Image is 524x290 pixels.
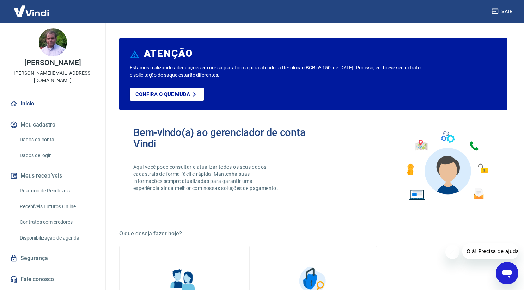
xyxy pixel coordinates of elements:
[135,91,190,98] p: Confira o que muda
[445,245,459,259] iframe: Fechar mensagem
[8,168,97,184] button: Meus recebíveis
[130,64,423,79] p: Estamos realizando adequações em nossa plataforma para atender a Resolução BCB nº 150, de [DATE]....
[119,230,507,237] h5: O que deseja fazer hoje?
[17,184,97,198] a: Relatório de Recebíveis
[17,231,97,245] a: Disponibilização de agenda
[490,5,516,18] button: Sair
[24,59,81,67] p: [PERSON_NAME]
[17,148,97,163] a: Dados de login
[133,163,279,192] p: Aqui você pode consultar e atualizar todos os seus dados cadastrais de forma fácil e rápida. Mant...
[133,127,313,149] h2: Bem-vindo(a) ao gerenciador de conta Vindi
[8,117,97,132] button: Meu cadastro
[6,69,100,84] p: [PERSON_NAME][EMAIL_ADDRESS][DOMAIN_NAME]
[144,50,193,57] h6: ATENÇÃO
[17,199,97,214] a: Recebíveis Futuros Online
[8,251,97,266] a: Segurança
[17,215,97,229] a: Contratos com credores
[17,132,97,147] a: Dados da conta
[39,28,67,56] img: 4b74dfa4-b100-4a2e-b8df-61caf4315b77.jpeg
[496,262,518,284] iframe: Botão para abrir a janela de mensagens
[4,5,59,11] span: Olá! Precisa de ajuda?
[8,272,97,287] a: Fale conosco
[401,127,493,205] img: Imagem de um avatar masculino com diversos icones exemplificando as funcionalidades do gerenciado...
[8,0,54,22] img: Vindi
[130,88,204,101] a: Confira o que muda
[462,243,518,259] iframe: Mensagem da empresa
[8,96,97,111] a: Início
